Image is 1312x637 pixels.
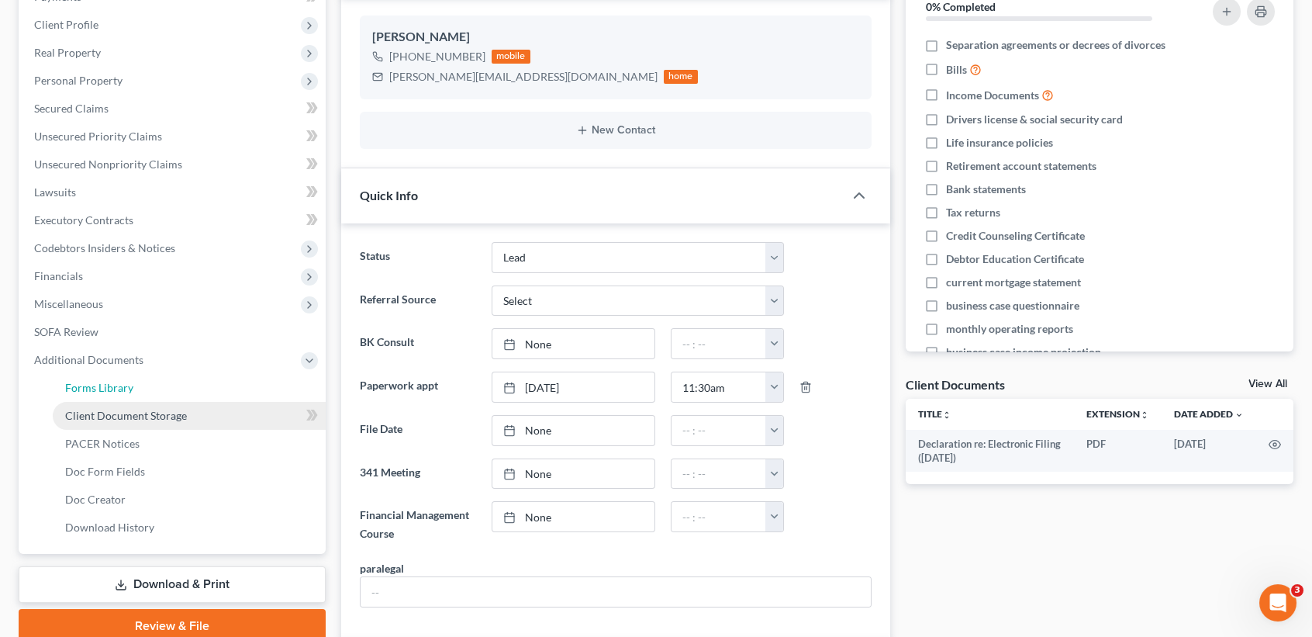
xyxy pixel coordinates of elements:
a: View All [1248,379,1287,389]
a: Unsecured Priority Claims [22,123,326,151]
a: Lawsuits [22,178,326,206]
button: New Contact [372,124,859,137]
a: Download & Print [19,566,326,603]
a: Download History [53,514,326,542]
i: unfold_more [1140,410,1149,420]
span: SOFA Review [34,325,98,338]
a: None [492,502,654,531]
input: -- [361,577,871,607]
span: Doc Creator [65,493,126,506]
label: Financial Management Course [352,501,484,548]
td: Declaration re: Electronic Filing ([DATE]) [906,430,1074,473]
a: Date Added expand_more [1174,408,1244,420]
input: -- : -- [672,459,766,489]
span: Credit Counseling Certificate [946,228,1085,244]
a: None [492,459,654,489]
a: None [492,416,654,445]
span: Financials [34,269,83,282]
span: Drivers license & social security card [946,112,1123,127]
span: Debtor Education Certificate [946,251,1084,267]
a: SOFA Review [22,318,326,346]
div: mobile [492,50,530,64]
div: [PERSON_NAME][EMAIL_ADDRESS][DOMAIN_NAME] [389,69,658,85]
span: Executory Contracts [34,213,133,227]
label: Paperwork appt [352,372,484,403]
span: Unsecured Priority Claims [34,130,162,143]
a: Secured Claims [22,95,326,123]
span: business case questionnaire [946,298,1079,313]
span: Personal Property [34,74,123,87]
a: Unsecured Nonpriority Claims [22,151,326,178]
span: Doc Form Fields [65,465,145,478]
a: Forms Library [53,374,326,402]
span: Separation agreements or decrees of divorces [946,37,1165,53]
a: Doc Form Fields [53,458,326,486]
span: Download History [65,521,154,534]
iframe: Intercom live chat [1259,584,1296,621]
span: Client Document Storage [65,409,187,422]
span: PACER Notices [65,437,140,450]
i: unfold_more [942,410,951,420]
input: -- : -- [672,416,766,445]
a: None [492,329,654,358]
input: -- : -- [672,372,766,402]
span: Bills [946,62,967,78]
div: home [664,70,698,84]
span: Bank statements [946,182,1026,197]
a: Doc Creator [53,486,326,514]
span: Forms Library [65,381,133,394]
div: paralegal [360,560,404,576]
input: -- : -- [672,502,766,531]
span: current mortgage statement [946,275,1081,290]
label: Status [352,242,484,273]
span: Secured Claims [34,102,109,115]
label: 341 Meeting [352,459,484,490]
span: Income Documents [946,88,1039,103]
span: Life insurance policies [946,135,1053,151]
span: Codebtors Insiders & Notices [34,241,175,254]
span: Additional Documents [34,353,143,366]
a: PACER Notices [53,430,326,458]
span: Retirement account statements [946,158,1096,174]
span: monthly operating reports [946,321,1073,337]
td: PDF [1074,430,1162,473]
span: Unsecured Nonpriority Claims [34,158,182,171]
span: Tax returns [946,205,1000,220]
div: [PHONE_NUMBER] [389,49,485,64]
td: [DATE] [1162,430,1256,473]
span: Miscellaneous [34,297,103,310]
span: Real Property [34,46,101,59]
input: -- : -- [672,329,766,358]
div: Client Documents [906,376,1005,393]
span: 3 [1291,584,1303,597]
div: [PERSON_NAME] [372,28,859,47]
span: Quick Info [360,188,418,203]
a: Titleunfold_more [918,408,951,420]
label: Referral Source [352,286,484,317]
span: business case income projection [946,344,1101,360]
label: BK Consult [352,328,484,359]
a: [DATE] [492,372,654,402]
a: Extensionunfold_more [1086,408,1149,420]
span: Lawsuits [34,185,76,199]
a: Client Document Storage [53,402,326,430]
i: expand_more [1234,410,1244,420]
span: Client Profile [34,18,98,31]
a: Executory Contracts [22,206,326,234]
label: File Date [352,415,484,446]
